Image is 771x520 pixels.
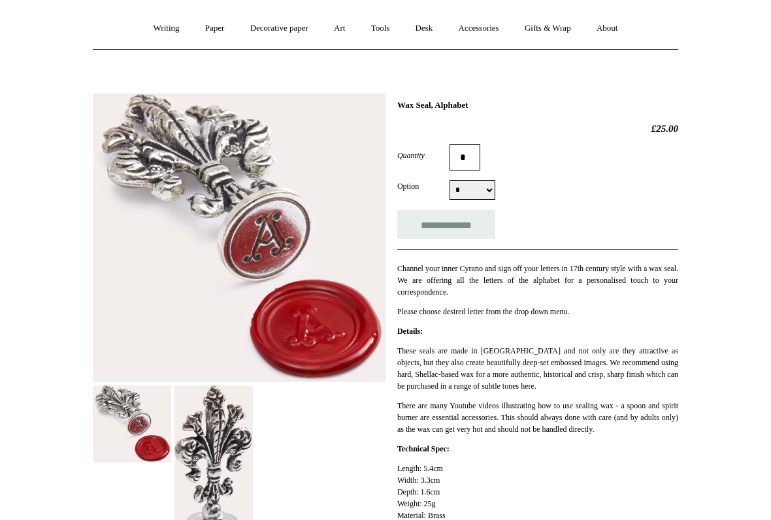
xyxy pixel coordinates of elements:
label: Quantity [397,150,450,161]
a: Accessories [447,11,511,46]
h1: Wax Seal, Alphabet [397,100,678,110]
img: Wax Seal, Alphabet [93,385,171,463]
a: Desk [404,11,445,46]
a: Art [322,11,357,46]
a: Gifts & Wrap [513,11,583,46]
a: Paper [193,11,237,46]
label: Option [397,180,450,192]
p: Please choose desired letter from the drop down menu. [397,306,678,317]
a: Decorative paper [238,11,320,46]
a: About [585,11,630,46]
p: Channel your inner Cyrano and sign off your letters in 17th century style with a wax seal. We are... [397,263,678,298]
a: Writing [142,11,191,46]
h2: £25.00 [397,123,678,135]
a: Tools [359,11,402,46]
strong: Technical Spec: [397,444,450,453]
p: There are many Youtube videos illustrating how to use sealing wax - a spoon and spirit burner are... [397,400,678,435]
p: These seals are made in [GEOGRAPHIC_DATA] and not only are they attractive as objects, but they a... [397,345,678,392]
img: Wax Seal, Alphabet [93,93,385,382]
strong: Details: [397,327,423,336]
